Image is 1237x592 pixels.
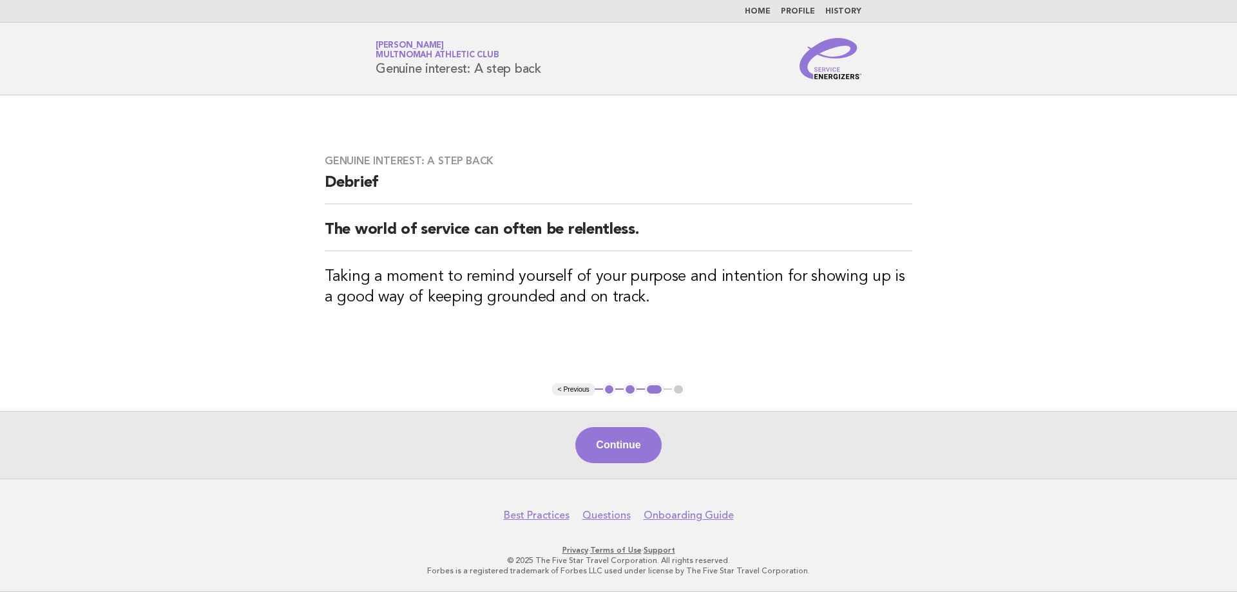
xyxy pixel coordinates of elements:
[800,38,861,79] img: Service Energizers
[781,8,815,15] a: Profile
[224,555,1013,566] p: © 2025 The Five Star Travel Corporation. All rights reserved.
[582,509,631,522] a: Questions
[325,155,912,167] h3: Genuine interest: A step back
[376,42,541,75] h1: Genuine interest: A step back
[224,545,1013,555] p: · ·
[224,566,1013,576] p: Forbes is a registered trademark of Forbes LLC used under license by The Five Star Travel Corpora...
[325,267,912,308] h3: Taking a moment to remind yourself of your purpose and intention for showing up is a good way of ...
[562,546,588,555] a: Privacy
[645,383,664,396] button: 3
[376,41,499,59] a: [PERSON_NAME]Multnomah Athletic Club
[590,546,642,555] a: Terms of Use
[644,509,734,522] a: Onboarding Guide
[575,427,661,463] button: Continue
[325,220,912,251] h2: The world of service can often be relentless.
[504,509,570,522] a: Best Practices
[325,173,912,204] h2: Debrief
[603,383,616,396] button: 1
[376,52,499,60] span: Multnomah Athletic Club
[644,546,675,555] a: Support
[745,8,771,15] a: Home
[825,8,861,15] a: History
[624,383,637,396] button: 2
[552,383,594,396] button: < Previous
